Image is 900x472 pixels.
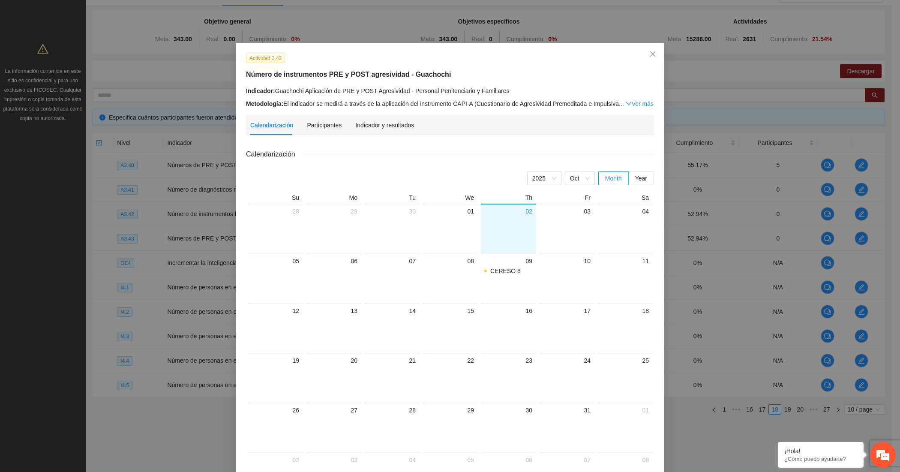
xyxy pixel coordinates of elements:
div: ¡Hola! [784,448,857,454]
td: 2025-11-01 [596,403,654,452]
div: 09 [484,256,532,266]
td: 2025-09-30 [363,204,421,253]
td: 2025-10-02 [479,204,537,253]
div: 05 [251,256,299,266]
div: 06 [484,455,532,465]
span: down [626,101,632,107]
th: Su [246,194,304,204]
td: 2025-10-07 [363,253,421,303]
td: 2025-10-22 [421,353,479,403]
td: 2025-10-14 [363,303,421,353]
span: 2025 [532,172,556,185]
td: 2025-10-03 [537,204,596,253]
div: 08 [426,256,474,266]
div: Indicador y resultados [355,120,414,130]
div: 28 [251,206,299,216]
td: 2025-10-06 [304,253,363,303]
td: 2025-10-08 [421,253,479,303]
div: 18 [601,306,649,316]
div: 01 [426,206,474,216]
div: 07 [368,256,416,266]
textarea: Escriba su mensaje y pulse “Intro” [4,234,163,264]
span: close [649,51,656,57]
div: 14 [368,306,416,316]
div: 20 [309,355,357,366]
div: 02 [251,455,299,465]
div: 01 [601,405,649,415]
p: ¿Cómo puedo ayudarte? [784,456,857,462]
td: 2025-10-05 [246,253,304,303]
div: 03 [543,206,591,216]
div: 27 [309,405,357,415]
div: 23 [484,355,532,366]
span: ... [619,100,624,107]
th: Sa [596,194,654,204]
div: 13 [309,306,357,316]
div: 07 [543,455,591,465]
td: 2025-10-13 [304,303,363,353]
td: 2025-10-29 [421,403,479,452]
div: 10 [543,256,591,266]
div: 16 [484,306,532,316]
td: 2025-10-25 [596,353,654,403]
div: 29 [426,405,474,415]
th: We [421,194,479,204]
div: Chatee con nosotros ahora [45,44,144,55]
div: 04 [368,455,416,465]
strong: Metodología: [246,100,283,107]
span: Actividad 3.42 [246,54,285,63]
td: 2025-10-23 [479,353,537,403]
td: 2025-10-18 [596,303,654,353]
div: 08 [601,455,649,465]
th: Th [479,194,537,204]
div: 04 [601,206,649,216]
div: 03 [309,455,357,465]
th: Tu [363,194,421,204]
a: Expand [626,100,654,107]
div: 05 [426,455,474,465]
td: 2025-10-19 [246,353,304,403]
div: 25 [601,355,649,366]
td: 2025-10-26 [246,403,304,452]
span: Estamos en línea. [50,114,118,201]
div: 22 [426,355,474,366]
div: 28 [368,405,416,415]
div: 17 [543,306,591,316]
div: El indicador se medirá a través de la aplicación del instrumento CAPI-A (Cuestionario de Agresivi... [246,99,654,108]
td: 2025-10-10 [537,253,596,303]
span: Oct [570,172,590,185]
td: 2025-10-21 [363,353,421,403]
button: Close [641,43,664,66]
div: 24 [543,355,591,366]
div: Guachochi Aplicación de PRE y POST Agresividad - Personal Penitenciario y Familiares [246,86,654,96]
div: Calendarización [250,120,293,130]
td: 2025-10-27 [304,403,363,452]
div: 30 [484,405,532,415]
div: 19 [251,355,299,366]
div: 21 [368,355,416,366]
td: 2025-10-16 [479,303,537,353]
div: 11 [601,256,649,266]
th: Fr [537,194,596,204]
div: 30 [368,206,416,216]
h5: Número de instrumentos PRE y POST agresividad - Guachochi [246,69,654,80]
td: 2025-09-29 [304,204,363,253]
td: 2025-10-28 [363,403,421,452]
th: Mo [304,194,363,204]
strong: Indicador: [246,87,275,94]
span: Year [635,175,647,182]
td: 2025-10-24 [537,353,596,403]
span: Calendarización [246,149,302,159]
span: CERESO 8 [490,268,521,274]
td: 2025-10-17 [537,303,596,353]
div: 06 [309,256,357,266]
td: 2025-10-30 [479,403,537,452]
td: 2025-10-20 [304,353,363,403]
div: 26 [251,405,299,415]
td: 2025-10-04 [596,204,654,253]
div: 31 [543,405,591,415]
div: Participantes [307,120,342,130]
div: 29 [309,206,357,216]
td: 2025-10-01 [421,204,479,253]
div: Minimizar ventana de chat en vivo [141,4,161,25]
